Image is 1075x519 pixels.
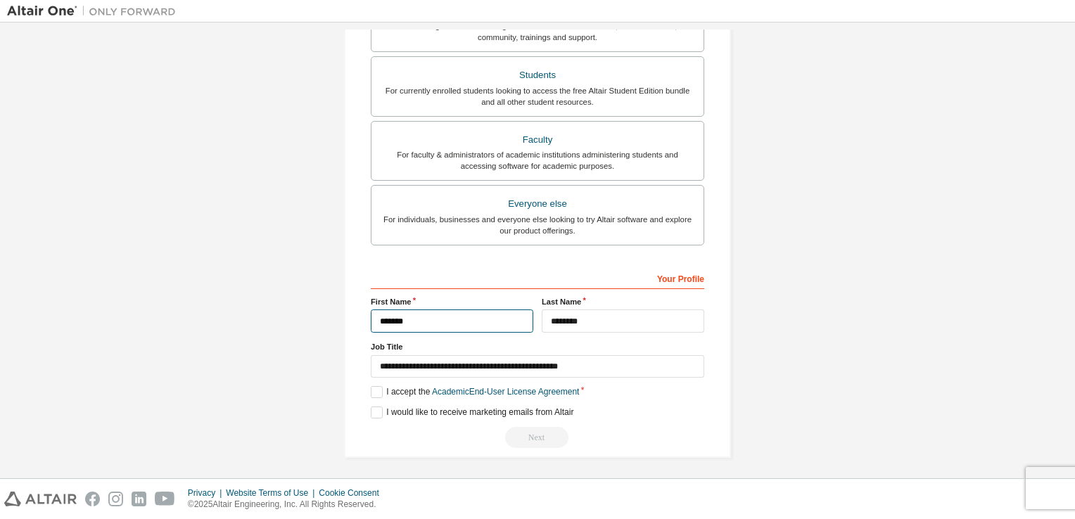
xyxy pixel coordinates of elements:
img: instagram.svg [108,492,123,506]
div: Privacy [188,487,226,499]
div: For faculty & administrators of academic institutions administering students and accessing softwa... [380,149,695,172]
div: For currently enrolled students looking to access the free Altair Student Edition bundle and all ... [380,85,695,108]
img: Altair One [7,4,183,18]
div: Faculty [380,130,695,150]
img: youtube.svg [155,492,175,506]
div: Cookie Consent [319,487,387,499]
div: For existing customers looking to access software downloads, HPC resources, community, trainings ... [380,20,695,43]
img: linkedin.svg [132,492,146,506]
div: Website Terms of Use [226,487,319,499]
div: Students [380,65,695,85]
div: Read and acccept EULA to continue [371,427,704,448]
p: © 2025 Altair Engineering, Inc. All Rights Reserved. [188,499,388,511]
div: Everyone else [380,194,695,214]
label: Last Name [542,296,704,307]
img: facebook.svg [85,492,100,506]
label: I accept the [371,386,579,398]
div: Your Profile [371,267,704,289]
label: Job Title [371,341,704,352]
a: Academic End-User License Agreement [432,387,579,397]
div: For individuals, businesses and everyone else looking to try Altair software and explore our prod... [380,214,695,236]
label: First Name [371,296,533,307]
label: I would like to receive marketing emails from Altair [371,406,573,418]
img: altair_logo.svg [4,492,77,506]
